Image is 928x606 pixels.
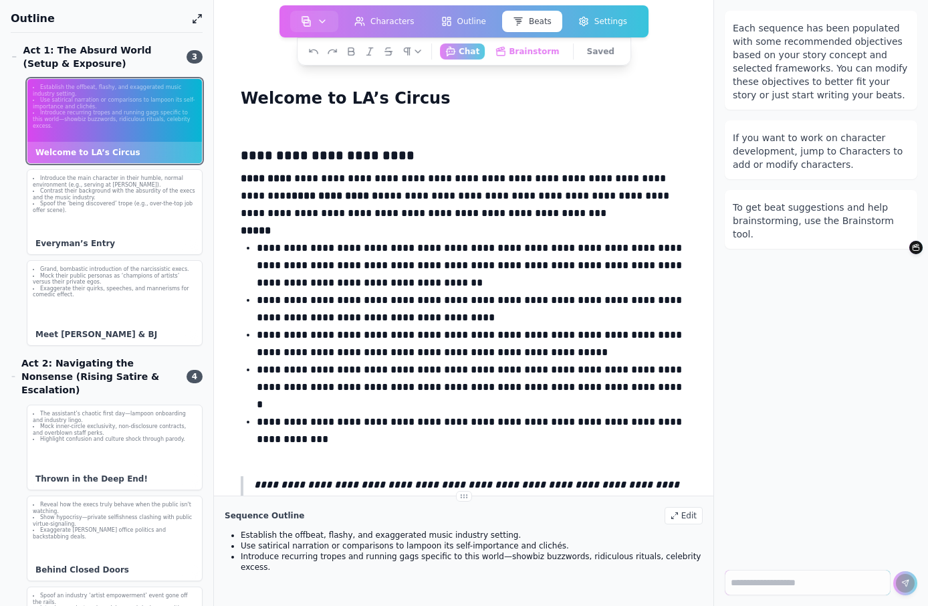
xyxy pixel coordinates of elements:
li: Reveal how the execs truly behave when the public isn't watching. [33,502,197,514]
li: Mock inner-circle exclusivity, non-disclosure contracts, and overblown staff perks. [33,423,197,436]
li: Establish the offbeat, flashy, and exaggerated music industry setting. [33,84,197,97]
li: Introduce recurring tropes and running gags specific to this world—showbiz buzzwords, ridiculous ... [241,551,703,573]
button: Characters [344,11,425,32]
button: Beats [502,11,562,32]
span: 4 [187,370,203,383]
div: Meet [PERSON_NAME] & BJ [27,324,202,345]
li: Use satirical narration or comparisons to lampoon its self-importance and clichés. [33,97,197,110]
div: Everyman’s Entry [27,233,202,254]
li: Mock their public personas as ‘champions of artists’ versus their private egos. [33,273,197,286]
div: Thrown in the Deep End! [27,468,202,490]
h1: Outline [11,11,187,27]
div: If you want to work on character development, jump to Characters to add or modify characters. [733,131,909,171]
button: Settings [568,11,638,32]
div: Each sequence has been populated with some recommended objectives based on your story concept and... [733,21,909,102]
h1: Welcome to LA’s Circus [235,86,456,111]
a: Characters [341,8,428,35]
div: Act 2: Navigating the Nonsense (Rising Satire & Escalation) [11,357,179,397]
div: Edit [665,507,703,524]
li: Establish the offbeat, flashy, and exaggerated music industry setting. [241,530,703,540]
li: Exaggerate their quirks, speeches, and mannerisms for comedic effect. [33,286,197,298]
li: Exaggerate [PERSON_NAME] office politics and backstabbing deals. [33,527,197,540]
button: Brainstorm [909,241,923,254]
button: Brainstorm [490,43,564,60]
button: Saved [582,43,620,60]
li: Introduce the main character in their humble, normal environment (e.g., serving at [PERSON_NAME]). [33,175,197,188]
div: Welcome to LA’s Circus [27,142,202,163]
span: 3 [187,50,203,64]
a: Settings [565,8,641,35]
a: Beats [499,8,565,35]
li: Spoof an industry ‘artist empowerment’ event gone off the rails. [33,593,197,605]
div: Act 1: The Absurd World (Setup & Exposure) [11,43,179,70]
li: Spoof the ‘being discovered’ trope (e.g., over-the-top job offer scene). [33,201,197,213]
a: Outline [427,8,499,35]
button: Chat [440,43,485,60]
button: Outline [430,11,496,32]
h2: Sequence Outline [225,510,304,521]
div: Behind Closed Doors [27,559,202,581]
li: Contrast their background with the absurdity of the execs and the music industry. [33,188,197,201]
li: Use satirical narration or comparisons to lampoon its self-importance and clichés. [241,540,703,551]
li: Grand, bombastic introduction of the narcissistic execs. [33,266,197,273]
li: Introduce recurring tropes and running gags specific to this world—showbiz buzzwords, ridiculous ... [33,110,197,129]
div: To get beat suggestions and help brainstorming, use the Brainstorm tool. [733,201,909,241]
li: Show hypocrisy—private selfishness clashing with public virtue-signaling. [33,514,197,527]
li: The assistant’s chaotic first day—lampoon onboarding and industry lingo. [33,411,197,423]
img: storyboard [301,16,312,27]
li: Highlight confusion and culture shock through parody. [33,436,197,443]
